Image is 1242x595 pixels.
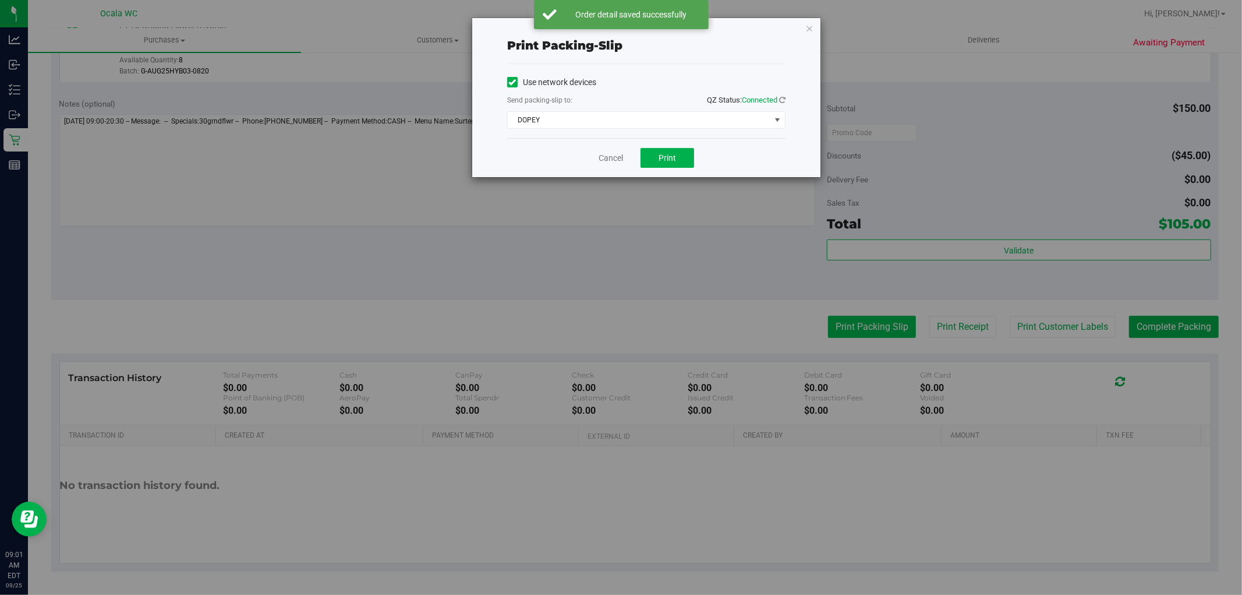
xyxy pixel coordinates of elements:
[641,148,694,168] button: Print
[599,152,623,164] a: Cancel
[742,96,777,104] span: Connected
[507,38,622,52] span: Print packing-slip
[770,112,785,128] span: select
[563,9,700,20] div: Order detail saved successfully
[659,153,676,163] span: Print
[507,95,572,105] label: Send packing-slip to:
[508,112,770,128] span: DOPEY
[707,96,785,104] span: QZ Status:
[507,76,596,89] label: Use network devices
[12,502,47,537] iframe: Resource center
